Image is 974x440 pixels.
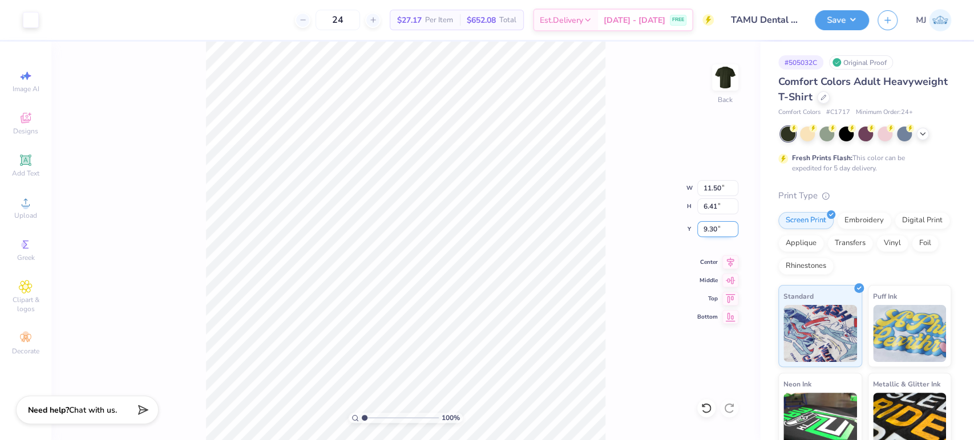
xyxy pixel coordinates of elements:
span: FREE [672,16,684,24]
button: Save [815,10,869,30]
div: # 505032C [778,55,823,70]
span: # C1717 [826,108,850,117]
strong: Need help? [28,405,69,415]
span: $27.17 [397,14,422,26]
div: This color can be expedited for 5 day delivery. [792,153,932,173]
input: – – [316,10,360,30]
div: Applique [778,235,824,252]
img: Puff Ink [873,305,947,362]
span: Comfort Colors Adult Heavyweight T-Shirt [778,75,948,104]
strong: Fresh Prints Flash: [792,153,852,162]
span: Chat with us. [69,405,117,415]
span: Middle [697,276,718,284]
div: Original Proof [829,55,893,70]
div: Screen Print [778,212,834,229]
span: Puff Ink [873,290,897,302]
span: Center [697,258,718,266]
div: Transfers [827,235,873,252]
span: Add Text [12,169,39,178]
span: Upload [14,211,37,220]
span: 100 % [442,413,460,423]
input: Untitled Design [722,9,806,31]
span: Greek [17,253,35,262]
span: Image AI [13,84,39,93]
div: Digital Print [895,212,950,229]
span: Standard [783,290,814,302]
span: Comfort Colors [778,108,821,117]
div: Back [718,95,733,105]
img: Standard [783,305,857,362]
div: Embroidery [837,212,891,229]
a: MJ [916,9,951,31]
img: Mark Joshua Mullasgo [929,9,951,31]
span: Per Item [425,14,453,26]
div: Vinyl [876,235,908,252]
div: Print Type [778,189,951,202]
span: Bottom [697,313,718,321]
span: Total [499,14,516,26]
div: Foil [912,235,939,252]
span: [DATE] - [DATE] [604,14,665,26]
span: Top [697,295,718,303]
span: Est. Delivery [540,14,583,26]
span: Metallic & Glitter Ink [873,378,940,390]
span: MJ [916,14,926,27]
span: $652.08 [467,14,496,26]
span: Decorate [12,347,39,356]
div: Rhinestones [778,258,834,275]
span: Minimum Order: 24 + [856,108,913,117]
img: Back [714,66,737,89]
span: Designs [13,127,38,136]
span: Neon Ink [783,378,811,390]
span: Clipart & logos [6,295,46,313]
